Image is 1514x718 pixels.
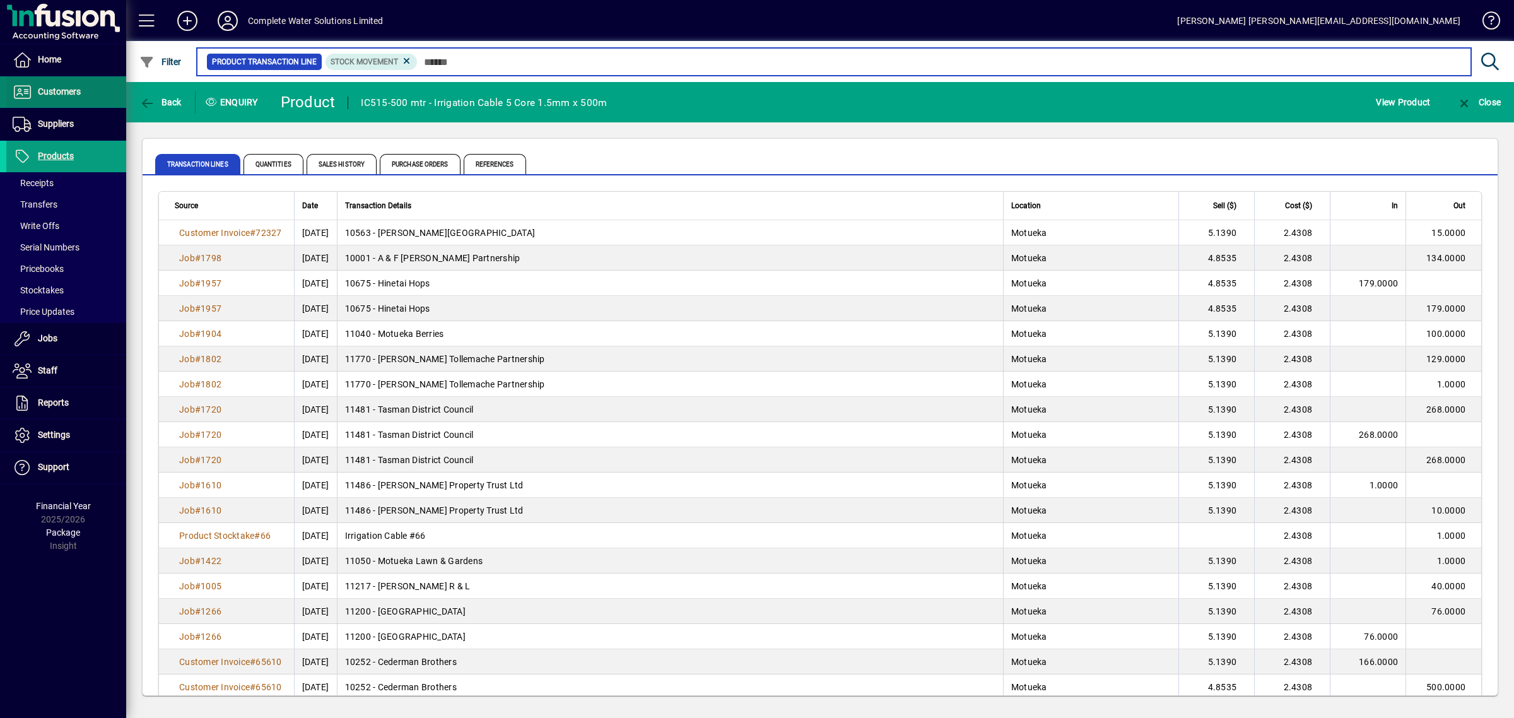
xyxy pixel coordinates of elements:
[6,44,126,76] a: Home
[1254,397,1330,422] td: 2.4308
[1359,430,1398,440] span: 268.0000
[1178,296,1254,321] td: 4.8535
[6,237,126,258] a: Serial Numbers
[1254,346,1330,372] td: 2.4308
[1011,556,1047,566] span: Motueka
[345,199,411,213] span: Transaction Details
[208,9,248,32] button: Profile
[6,172,126,194] a: Receipts
[294,397,337,422] td: [DATE]
[201,430,221,440] span: 1720
[250,682,255,692] span: #
[38,54,61,64] span: Home
[294,296,337,321] td: [DATE]
[179,404,195,415] span: Job
[1177,11,1460,31] div: [PERSON_NAME] [PERSON_NAME][EMAIL_ADDRESS][DOMAIN_NAME]
[1254,447,1330,473] td: 2.4308
[337,346,1003,372] td: 11770 - [PERSON_NAME] Tollemache Partnership
[1254,321,1330,346] td: 2.4308
[1370,480,1399,490] span: 1.0000
[294,346,337,372] td: [DATE]
[1254,498,1330,523] td: 2.4308
[13,264,64,274] span: Pricebooks
[1373,91,1433,114] button: View Product
[294,649,337,674] td: [DATE]
[255,682,281,692] span: 65610
[201,455,221,465] span: 1720
[175,503,226,517] a: Job#1610
[1262,199,1323,213] div: Cost ($)
[38,86,81,97] span: Customers
[201,556,221,566] span: 1422
[1178,473,1254,498] td: 5.1390
[1011,581,1047,591] span: Motueka
[326,54,418,70] mat-chip: Product Transaction Type: Stock movement
[1254,271,1330,296] td: 2.4308
[337,674,1003,700] td: 10252 - Cederman Brothers
[337,397,1003,422] td: 11481 - Tasman District Council
[1426,329,1465,339] span: 100.0000
[6,258,126,280] a: Pricebooks
[1011,455,1047,465] span: Motueka
[201,606,221,616] span: 1266
[195,632,201,642] span: #
[1011,354,1047,364] span: Motueka
[195,606,201,616] span: #
[294,245,337,271] td: [DATE]
[1011,657,1047,667] span: Motueka
[1011,253,1047,263] span: Motueka
[1178,321,1254,346] td: 5.1390
[175,680,286,694] a: Customer Invoice#65610
[175,428,226,442] a: Job#1720
[38,430,70,440] span: Settings
[337,498,1003,523] td: 11486 - [PERSON_NAME] Property Trust Ltd
[195,354,201,364] span: #
[195,379,201,389] span: #
[250,657,255,667] span: #
[175,478,226,492] a: Job#1610
[1011,199,1171,213] div: Location
[337,220,1003,245] td: 10563 - [PERSON_NAME][GEOGRAPHIC_DATA]
[294,321,337,346] td: [DATE]
[294,574,337,599] td: [DATE]
[1011,505,1047,515] span: Motueka
[139,97,182,107] span: Back
[1473,3,1498,44] a: Knowledge Base
[1011,480,1047,490] span: Motueka
[6,355,126,387] a: Staff
[294,220,337,245] td: [DATE]
[196,92,271,112] div: Enquiry
[201,505,221,515] span: 1610
[6,109,126,140] a: Suppliers
[337,372,1003,397] td: 11770 - [PERSON_NAME] Tollemache Partnership
[1254,422,1330,447] td: 2.4308
[175,579,226,593] a: Job#1005
[294,271,337,296] td: [DATE]
[337,473,1003,498] td: 11486 - [PERSON_NAME] Property Trust Ltd
[201,404,221,415] span: 1720
[38,462,69,472] span: Support
[1426,455,1465,465] span: 268.0000
[337,624,1003,649] td: 11200 - [GEOGRAPHIC_DATA]
[175,199,286,213] div: Source
[337,574,1003,599] td: 11217 - [PERSON_NAME] R & L
[1254,624,1330,649] td: 2.4308
[175,199,198,213] span: Source
[1254,220,1330,245] td: 2.4308
[1213,199,1236,213] span: Sell ($)
[13,221,59,231] span: Write Offs
[255,657,281,667] span: 65610
[244,154,303,174] span: Quantities
[1443,91,1514,114] app-page-header-button: Close enquiry
[139,57,182,67] span: Filter
[281,92,336,112] div: Product
[195,480,201,490] span: #
[179,278,195,288] span: Job
[195,329,201,339] span: #
[201,329,221,339] span: 1904
[464,154,526,174] span: References
[175,251,226,265] a: Job#1798
[1376,92,1430,112] span: View Product
[195,556,201,566] span: #
[294,372,337,397] td: [DATE]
